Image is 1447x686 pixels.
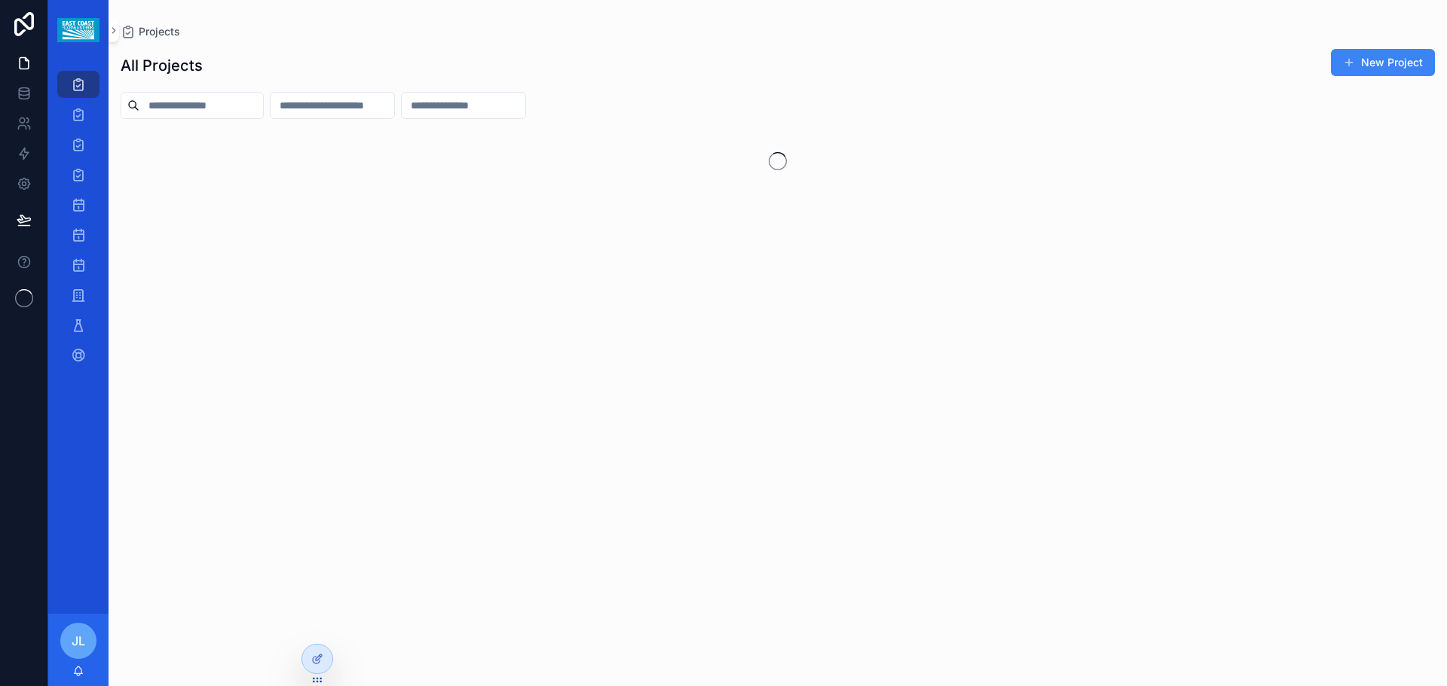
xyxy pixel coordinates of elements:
[48,60,109,389] div: scrollable content
[1331,49,1435,76] button: New Project
[57,18,99,42] img: App logo
[72,632,85,650] span: JL
[121,24,180,39] a: Projects
[121,55,203,76] h1: All Projects
[139,24,180,39] span: Projects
